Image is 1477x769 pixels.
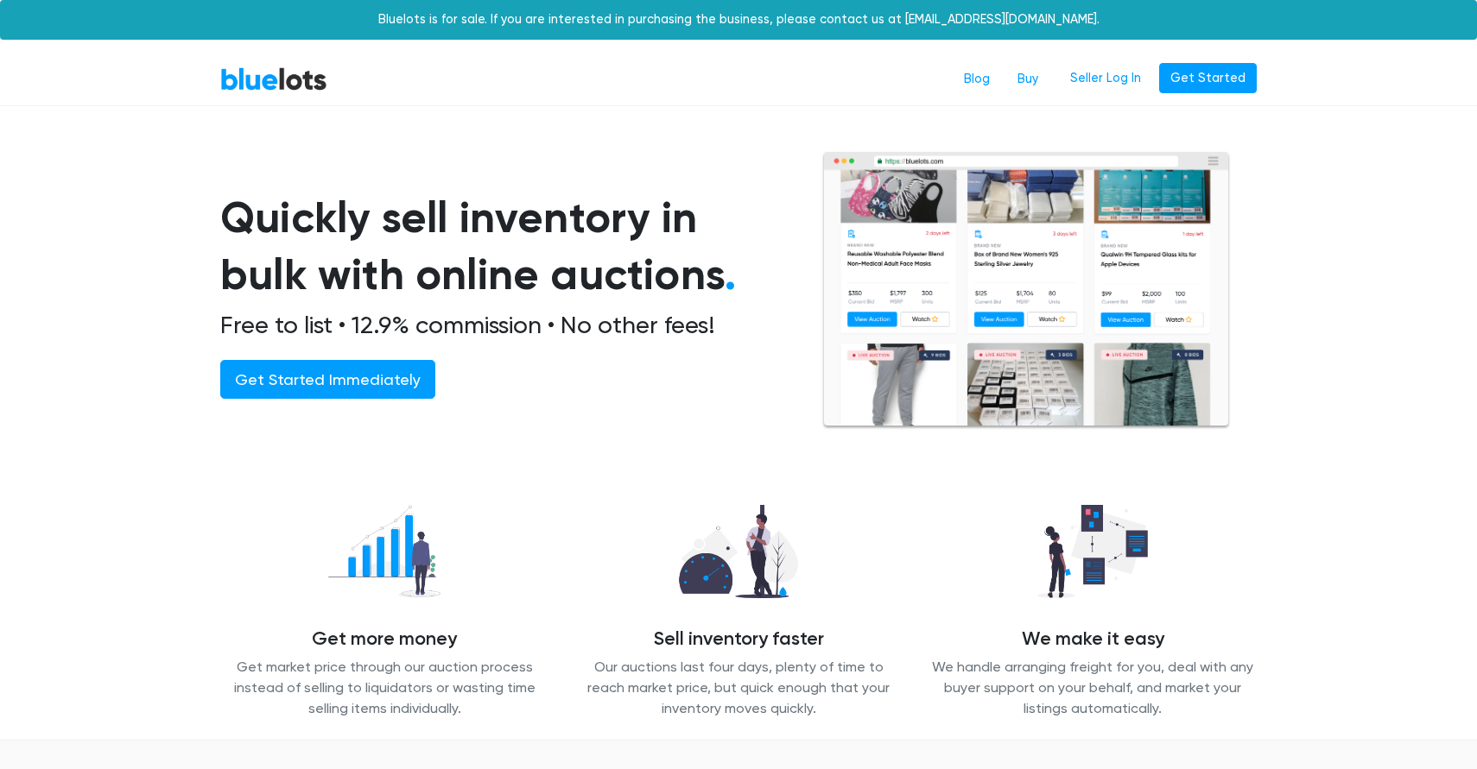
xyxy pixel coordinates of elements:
[220,189,780,304] h1: Quickly sell inventory in bulk with online auctions
[574,657,903,719] p: Our auctions last four days, plenty of time to reach market price, but quick enough that your inv...
[1159,63,1257,94] a: Get Started
[1004,63,1052,96] a: Buy
[725,249,736,300] span: .
[220,66,327,91] a: BlueLots
[821,151,1231,430] img: browserlots-effe8949e13f0ae0d7b59c7c387d2f9fb811154c3999f57e71a08a1b8b46c466.png
[1024,495,1162,608] img: we_manage-77d26b14627abc54d025a00e9d5ddefd645ea4957b3cc0d2b85b0966dac19dae.png
[929,657,1257,719] p: We handle arranging freight for you, deal with any buyer support on your behalf, and market your ...
[574,628,903,651] h4: Sell inventory faster
[929,628,1257,651] h4: We make it easy
[220,657,548,719] p: Get market price through our auction process instead of selling to liquidators or wasting time se...
[314,495,455,608] img: recover_more-49f15717009a7689fa30a53869d6e2571c06f7df1acb54a68b0676dd95821868.png
[665,495,813,608] img: sell_faster-bd2504629311caa3513348c509a54ef7601065d855a39eafb26c6393f8aa8a46.png
[950,63,1004,96] a: Blog
[220,628,548,651] h4: Get more money
[220,360,435,399] a: Get Started Immediately
[1059,63,1152,94] a: Seller Log In
[220,311,780,340] h2: Free to list • 12.9% commission • No other fees!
